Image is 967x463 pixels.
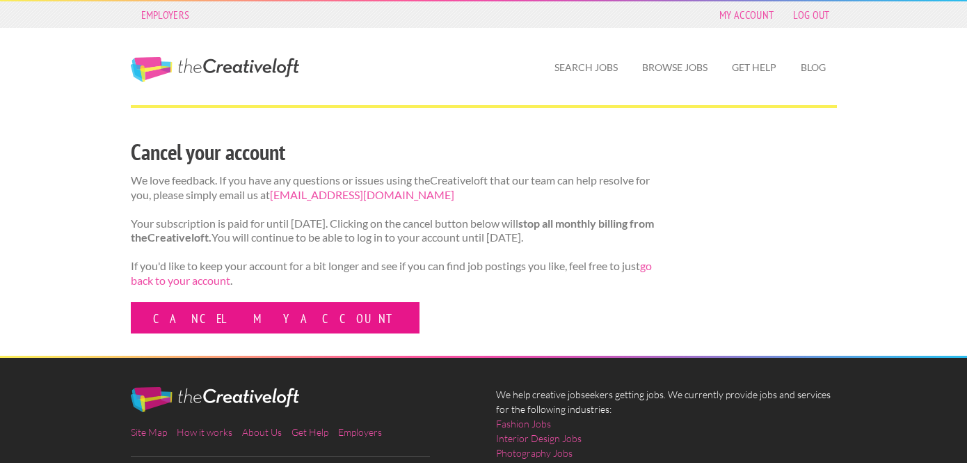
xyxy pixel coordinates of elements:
[131,387,299,412] img: The Creative Loft
[131,57,299,82] a: The Creative Loft
[131,426,167,438] a: Site Map
[242,426,282,438] a: About Us
[496,431,582,446] a: Interior Design Jobs
[786,5,836,24] a: Log Out
[270,188,454,201] a: [EMAIL_ADDRESS][DOMAIN_NAME]
[291,426,328,438] a: Get Help
[134,5,197,24] a: Employers
[338,426,382,438] a: Employers
[131,259,655,288] p: If you'd like to keep your account for a bit longer and see if you can find job postings you like...
[712,5,781,24] a: My Account
[131,302,419,333] a: Cancel my account
[496,416,551,431] a: Fashion Jobs
[790,52,837,84] a: Blog
[131,173,655,203] p: We love feedback. If you have any questions or issues using theCreativeloft that our team can hel...
[131,136,655,168] h2: Cancel your account
[496,446,573,460] a: Photography Jobs
[131,259,652,287] a: go back to your account
[721,52,788,84] a: Get Help
[177,426,232,438] a: How it works
[131,217,655,246] p: Your subscription is paid for until [DATE]. Clicking on the cancel button below will You will con...
[543,52,629,84] a: Search Jobs
[131,217,654,244] strong: stop all monthly billing from theCreativeloft.
[631,52,719,84] a: Browse Jobs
